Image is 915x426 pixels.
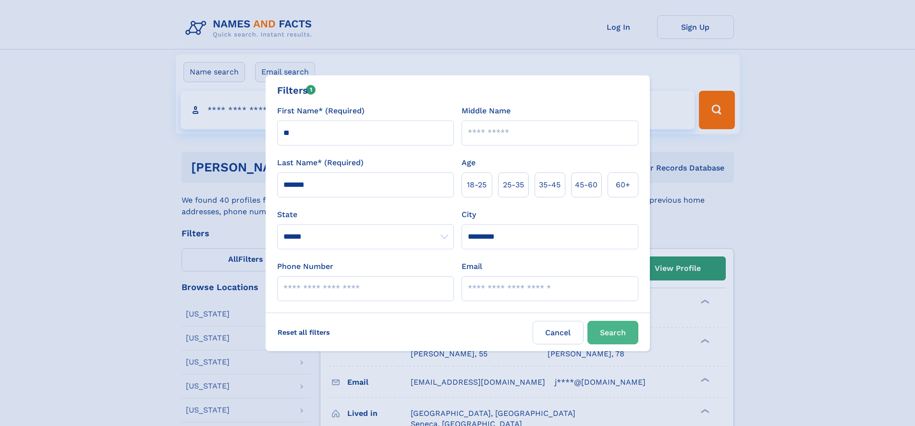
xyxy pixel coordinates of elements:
[271,321,336,344] label: Reset all filters
[533,321,584,344] label: Cancel
[277,157,364,169] label: Last Name* (Required)
[277,209,454,220] label: State
[462,105,511,117] label: Middle Name
[616,179,630,191] span: 60+
[277,83,316,97] div: Filters
[277,261,333,272] label: Phone Number
[462,209,476,220] label: City
[575,179,598,191] span: 45‑60
[503,179,524,191] span: 25‑35
[277,105,365,117] label: First Name* (Required)
[462,157,476,169] label: Age
[539,179,561,191] span: 35‑45
[587,321,638,344] button: Search
[467,179,487,191] span: 18‑25
[462,261,482,272] label: Email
